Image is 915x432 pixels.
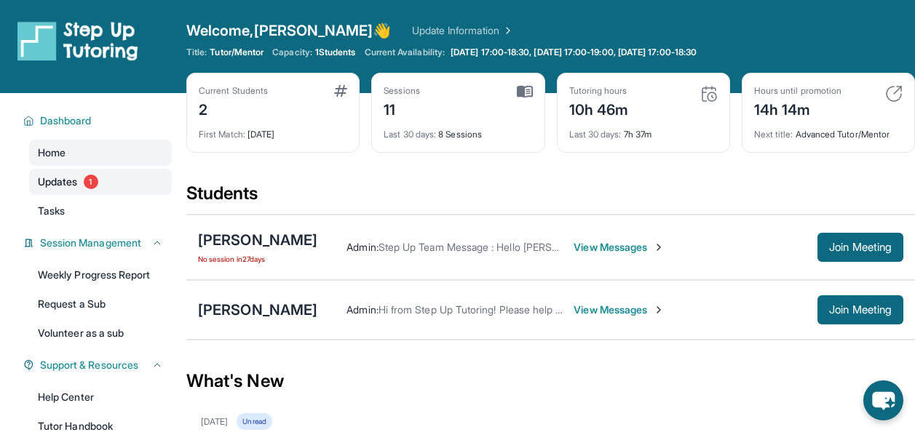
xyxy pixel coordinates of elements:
img: card [700,85,718,103]
img: Chevron-Right [653,304,665,316]
div: Tutoring hours [569,85,629,97]
div: 14h 14m [754,97,841,120]
div: 8 Sessions [384,120,532,140]
span: Current Availability: [365,47,445,58]
span: Admin : [346,241,378,253]
img: Chevron-Right [653,241,665,253]
a: Updates1 [29,169,172,195]
a: Volunteer as a sub [29,320,172,346]
div: 7h 37m [569,120,718,140]
span: Tasks [38,204,65,218]
img: card [885,85,903,103]
a: Update Information [412,23,514,38]
span: Last 30 days : [569,129,622,140]
span: View Messages [574,240,665,255]
div: Current Students [199,85,268,97]
span: Capacity: [272,47,312,58]
a: Home [29,140,172,166]
span: Next title : [754,129,793,140]
button: Dashboard [34,113,163,128]
span: View Messages [574,303,665,317]
div: Students [186,182,915,214]
span: 1 Students [315,47,356,58]
span: Join Meeting [829,305,892,314]
a: Request a Sub [29,291,172,317]
div: [PERSON_NAME] [198,230,317,250]
button: Join Meeting [817,233,903,262]
span: Support & Resources [40,358,138,372]
img: logo [17,20,138,61]
div: [PERSON_NAME] [198,300,317,320]
span: 1 [84,175,98,189]
img: card [334,85,347,97]
div: Unread [237,413,272,430]
span: Home [38,145,66,160]
span: Dashboard [40,113,92,128]
span: Title: [186,47,207,58]
span: No session in 27 days [198,253,317,265]
button: Support & Resources [34,358,163,372]
div: Advanced Tutor/Mentor [754,120,903,140]
img: card [517,85,533,98]
div: [DATE] [201,416,228,428]
span: Updates [38,175,78,189]
div: 10h 46m [569,97,629,120]
span: Tutor/Mentor [210,47,264,58]
span: First Match : [199,129,245,140]
span: Last 30 days : [384,129,436,140]
div: 11 [384,97,420,120]
span: [DATE] 17:00-18:30, [DATE] 17:00-19:00, [DATE] 17:00-18:30 [451,47,697,58]
span: Admin : [346,303,378,316]
div: [DATE] [199,120,347,140]
div: 2 [199,97,268,120]
a: Weekly Progress Report [29,262,172,288]
div: Hours until promotion [754,85,841,97]
span: Join Meeting [829,243,892,252]
button: Join Meeting [817,295,903,324]
span: Session Management [40,236,141,250]
img: Chevron Right [499,23,514,38]
div: Sessions [384,85,420,97]
a: Help Center [29,384,172,410]
span: Welcome, [PERSON_NAME] 👋 [186,20,392,41]
div: What's New [186,349,915,413]
a: Tasks [29,198,172,224]
button: chat-button [863,380,903,420]
a: [DATE] 17:00-18:30, [DATE] 17:00-19:00, [DATE] 17:00-18:30 [448,47,700,58]
button: Session Management [34,236,163,250]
